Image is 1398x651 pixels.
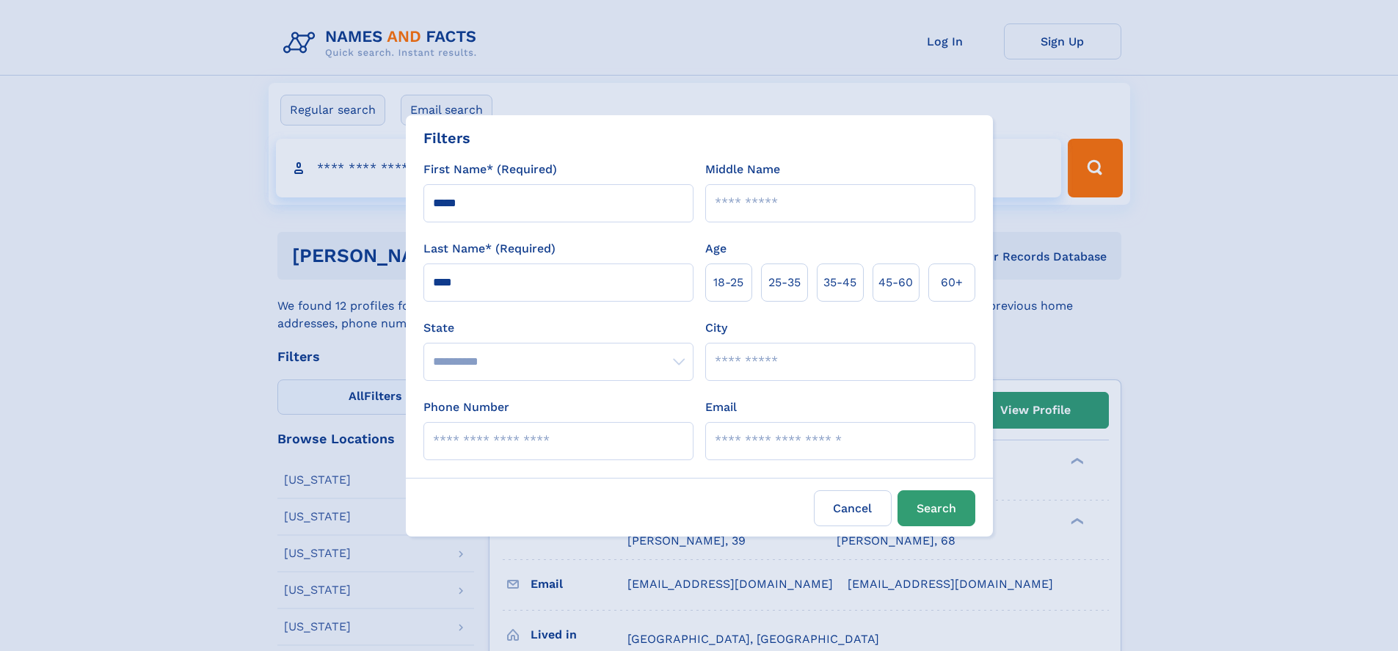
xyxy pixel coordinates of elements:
label: Email [705,399,737,416]
label: State [423,319,693,337]
button: Search [898,490,975,526]
label: Cancel [814,490,892,526]
label: Last Name* (Required) [423,240,556,258]
label: Phone Number [423,399,509,416]
span: 18‑25 [713,274,743,291]
label: First Name* (Required) [423,161,557,178]
span: 25‑35 [768,274,801,291]
label: Age [705,240,727,258]
span: 35‑45 [823,274,856,291]
div: Filters [423,127,470,149]
label: City [705,319,727,337]
span: 45‑60 [878,274,913,291]
span: 60+ [941,274,963,291]
label: Middle Name [705,161,780,178]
